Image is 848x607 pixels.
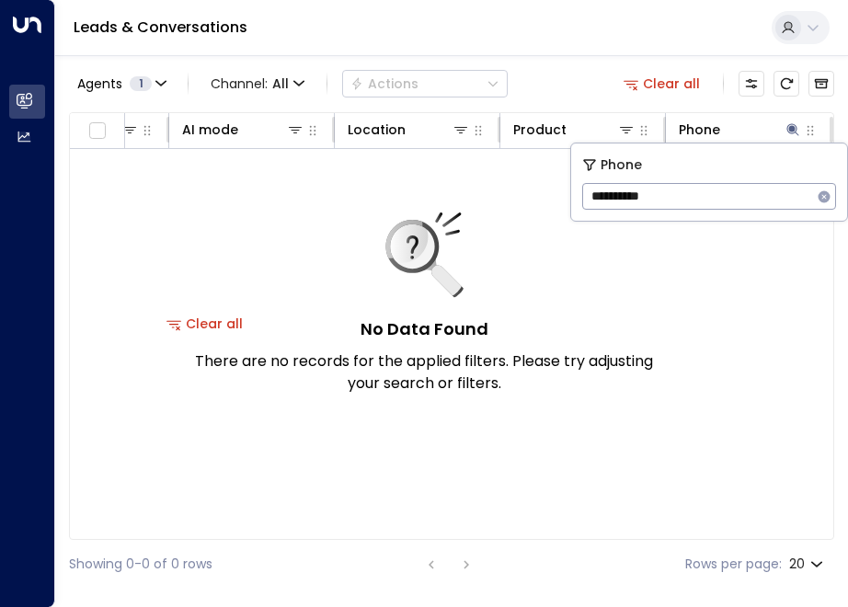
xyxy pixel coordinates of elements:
button: Clear all [159,311,251,337]
span: Toggle select all [86,120,109,143]
div: Phone [679,119,802,141]
span: Refresh [774,71,799,97]
button: Customize [739,71,764,97]
p: There are no records for the applied filters. Please try adjusting your search or filters. [194,350,654,395]
div: Location [348,119,470,141]
div: 20 [789,551,827,578]
a: Leads & Conversations [74,17,247,38]
div: Phone [679,119,720,141]
span: All [272,76,289,91]
label: Rows per page: [685,555,782,574]
div: Actions [350,75,418,92]
nav: pagination navigation [419,553,478,576]
div: Button group with a nested menu [342,70,508,97]
button: Agents1 [69,71,173,97]
button: Actions [342,70,508,97]
div: Product [513,119,567,141]
div: Location [348,119,406,141]
div: Product [513,119,636,141]
button: Channel:All [203,71,312,97]
div: Showing 0-0 of 0 rows [69,555,212,574]
span: Phone [601,155,642,176]
div: AI mode [182,119,238,141]
span: Channel: [203,71,312,97]
h5: No Data Found [361,316,488,341]
span: 1 [130,76,152,91]
span: Agents [77,77,122,90]
button: Clear all [616,71,708,97]
div: AI mode [182,119,304,141]
button: Archived Leads [808,71,834,97]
